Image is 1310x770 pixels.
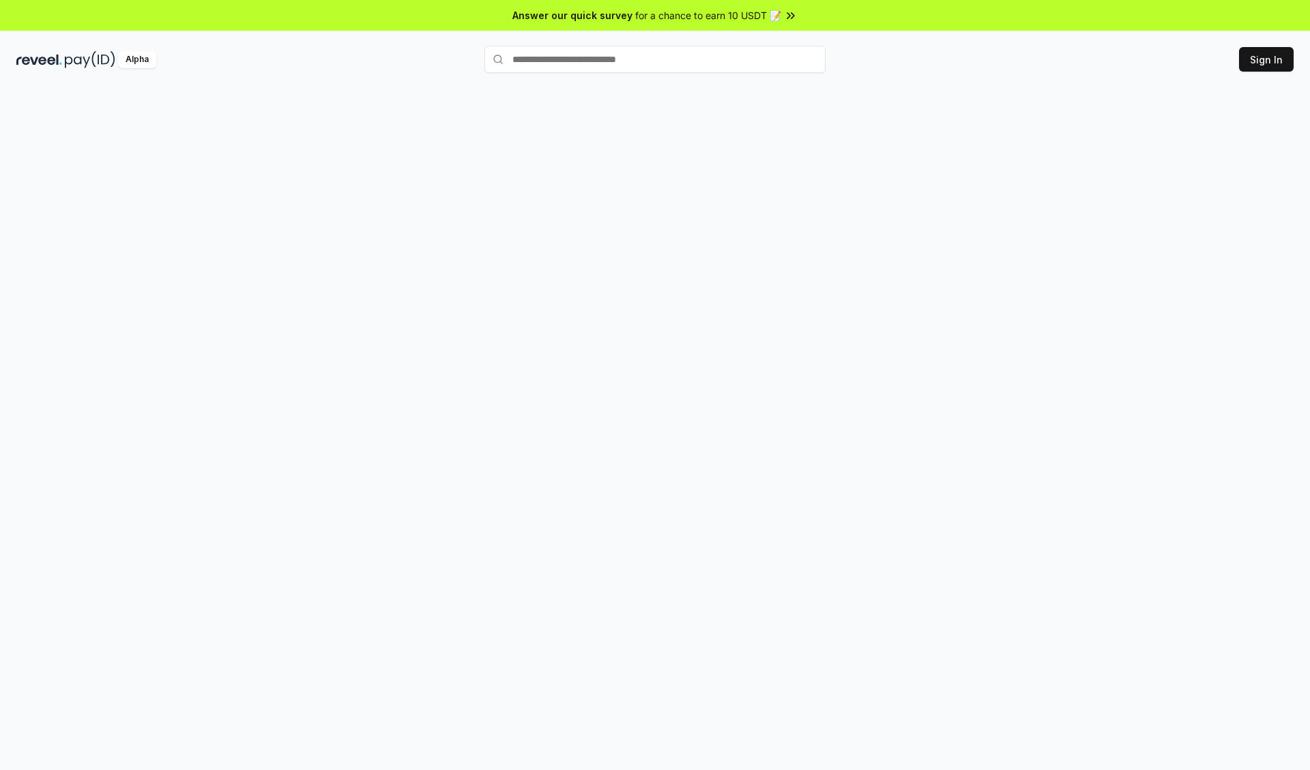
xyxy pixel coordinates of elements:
img: reveel_dark [16,51,62,68]
img: pay_id [65,51,115,68]
span: for a chance to earn 10 USDT 📝 [635,8,781,23]
button: Sign In [1239,47,1294,72]
div: Alpha [118,51,156,68]
span: Answer our quick survey [512,8,632,23]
